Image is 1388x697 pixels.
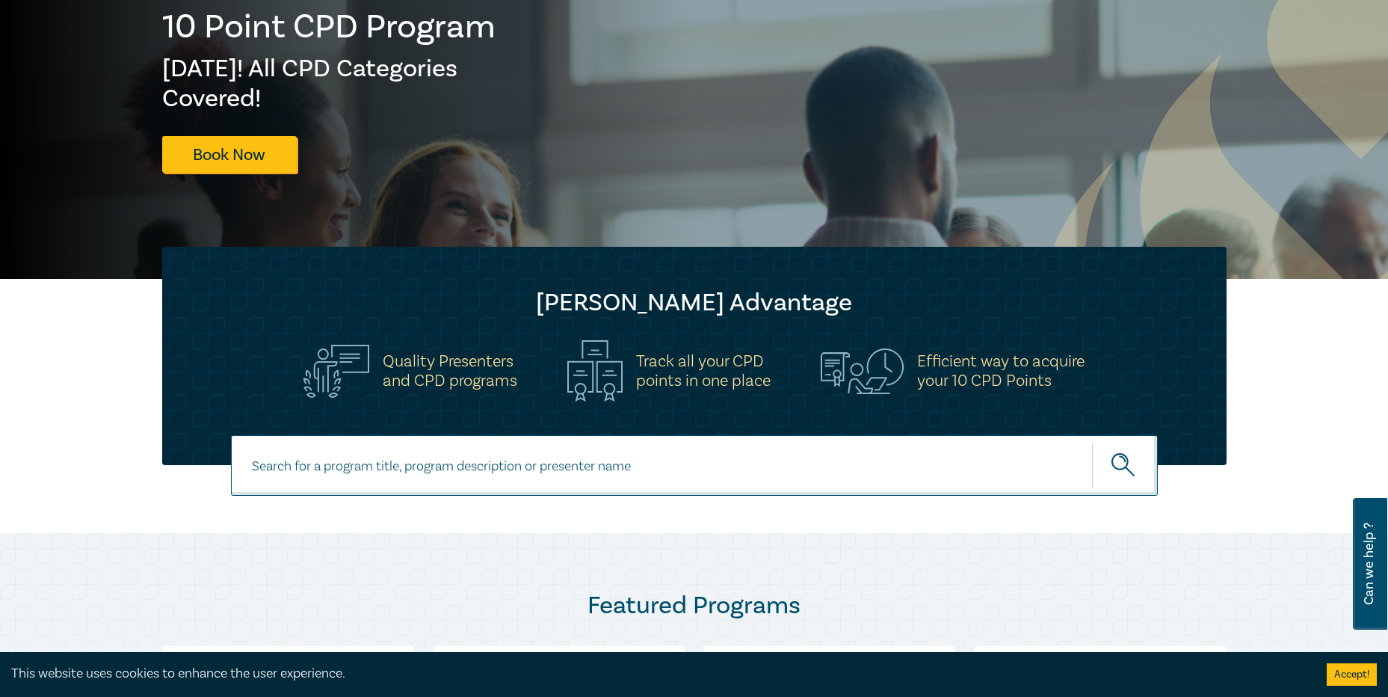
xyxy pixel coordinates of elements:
[162,54,497,114] h2: [DATE]! All CPD Categories Covered!
[1362,507,1376,621] span: Can we help ?
[303,345,369,398] img: Quality Presenters<br>and CPD programs
[162,7,497,46] h1: 10 Point CPD Program
[1327,663,1377,686] button: Accept cookies
[162,591,1227,621] h2: Featured Programs
[11,664,1304,684] div: This website uses cookies to enhance the user experience.
[636,351,771,390] h5: Track all your CPD points in one place
[567,340,623,402] img: Track all your CPD<br>points in one place
[231,435,1158,496] input: Search for a program title, program description or presenter name
[821,348,904,393] img: Efficient way to acquire<br>your 10 CPD Points
[917,351,1085,390] h5: Efficient way to acquire your 10 CPD Points
[383,351,517,390] h5: Quality Presenters and CPD programs
[162,136,297,173] a: Book Now
[192,288,1197,318] h2: [PERSON_NAME] Advantage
